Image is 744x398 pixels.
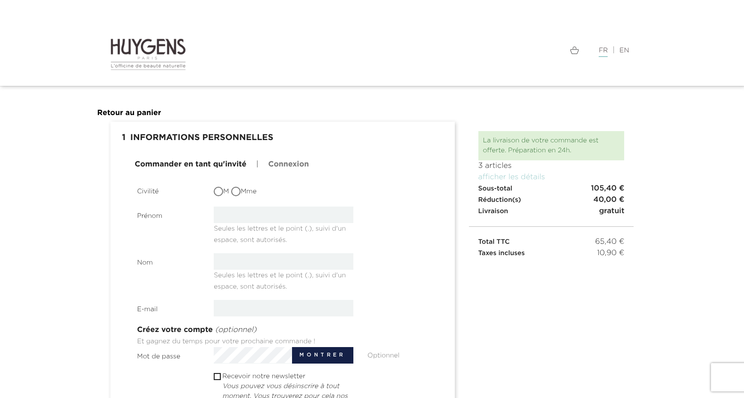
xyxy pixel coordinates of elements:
[599,206,625,217] span: gratuit
[379,45,634,56] div: |
[478,160,625,172] p: 3 articles
[130,347,207,362] label: Mot de passe
[215,326,257,334] span: (optionnel)
[135,159,247,170] a: Commander en tant qu'invité
[110,38,186,71] img: Huygens logo
[214,222,346,243] span: Seules les lettres et le point (.), suivi d'un espace, sont autorisés.
[597,248,624,259] span: 10,90 €
[483,137,599,154] span: La livraison de votre commande est offerte. Préparation en 24h.
[231,187,257,197] label: Mme
[478,197,521,203] span: Réduction(s)
[268,159,309,170] a: Connexion
[130,207,207,221] label: Prénom
[214,187,229,197] label: M
[97,109,161,117] a: Retour au panier
[478,250,525,257] span: Taxes incluses
[478,208,509,215] span: Livraison
[214,268,346,290] span: Seules les lettres et le point (.), suivi d'un espace, sont autorisés.
[137,326,213,334] span: Créez votre compte
[360,347,437,361] div: Optionnel
[130,300,207,315] label: E-mail
[594,194,625,206] span: 40,00 €
[130,182,207,197] label: Civilité
[595,236,625,248] span: 65,40 €
[591,183,625,194] span: 105,40 €
[137,338,316,345] span: Et gagnez du temps pour votre prochaine commande !
[478,174,545,181] a: afficher les détails
[292,347,353,364] button: Montrer
[117,129,448,148] h1: Informations personnelles
[478,239,510,245] span: Total TTC
[256,161,259,168] span: |
[478,185,512,192] span: Sous-total
[130,253,207,268] label: Nom
[117,129,131,148] span: 1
